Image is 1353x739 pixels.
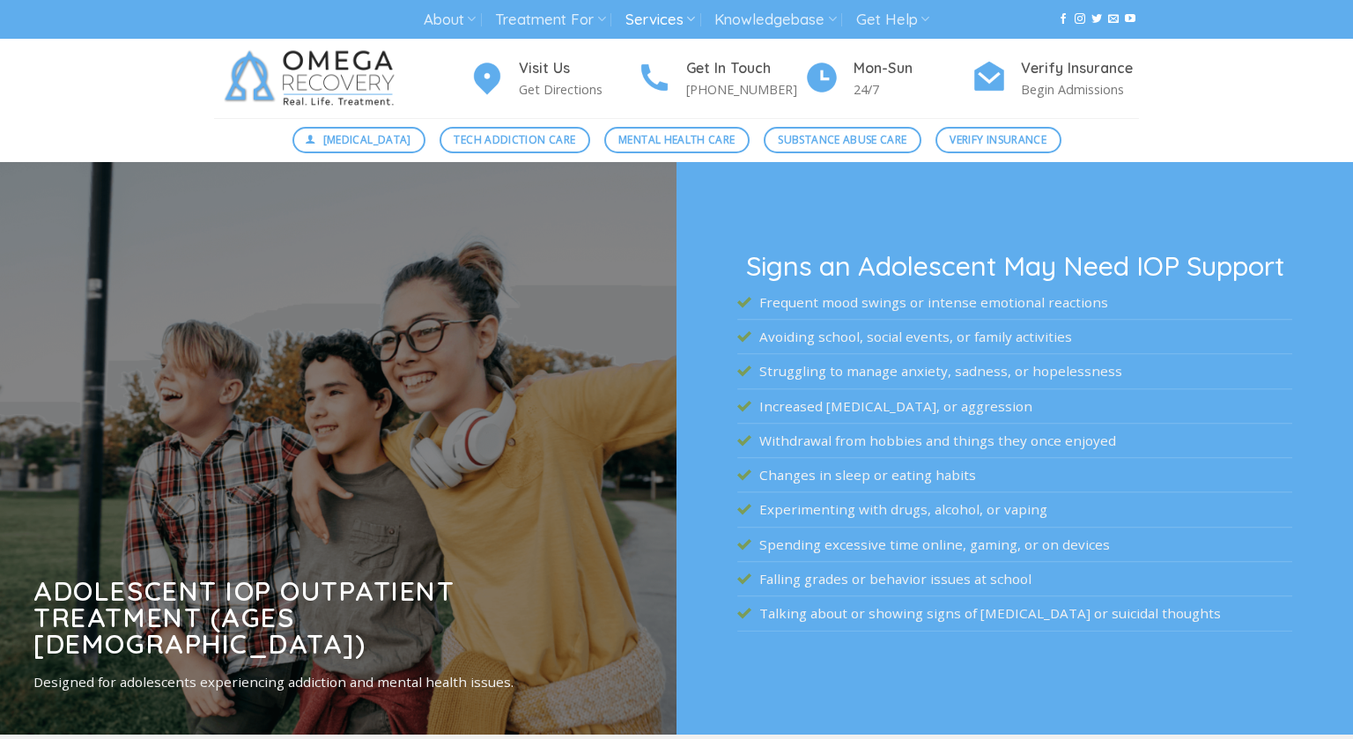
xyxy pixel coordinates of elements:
[440,127,590,153] a: Tech Addiction Care
[618,131,735,148] span: Mental Health Care
[519,57,637,80] h4: Visit Us
[737,389,1292,424] li: Increased [MEDICAL_DATA], or aggression
[972,57,1139,100] a: Verify Insurance Begin Admissions
[737,354,1292,388] li: Struggling to manage anxiety, sadness, or hopelessness
[1125,13,1135,26] a: Follow on YouTube
[469,57,637,100] a: Visit Us Get Directions
[737,458,1292,492] li: Changes in sleep or eating habits
[737,562,1292,596] li: Falling grades or behavior issues at school
[854,79,972,100] p: 24/7
[424,4,476,36] a: About
[856,4,929,36] a: Get Help
[737,253,1292,279] h3: Signs an Adolescent May Need IOP Support
[323,131,411,148] span: [MEDICAL_DATA]
[33,574,455,661] strong: Adolescent IOP Outpatient Treatment (Ages [DEMOGRAPHIC_DATA])
[950,131,1046,148] span: Verify Insurance
[495,4,605,36] a: Treatment For
[737,424,1292,458] li: Withdrawal from hobbies and things they once enjoyed
[292,127,426,153] a: [MEDICAL_DATA]
[637,57,804,100] a: Get In Touch [PHONE_NUMBER]
[625,4,695,36] a: Services
[33,671,602,692] p: Designed for adolescents experiencing addiction and mental health issues.
[454,131,575,148] span: Tech Addiction Care
[1058,13,1068,26] a: Follow on Facebook
[737,285,1292,320] li: Frequent mood swings or intense emotional reactions
[1021,57,1139,80] h4: Verify Insurance
[604,127,750,153] a: Mental Health Care
[686,79,804,100] p: [PHONE_NUMBER]
[737,597,1292,632] li: Talking about or showing signs of [MEDICAL_DATA] or suicidal thoughts
[1108,13,1119,26] a: Send us an email
[214,39,412,118] img: Omega Recovery
[519,79,637,100] p: Get Directions
[737,493,1292,528] li: Experimenting with drugs, alcohol, or vaping
[686,57,804,80] h4: Get In Touch
[1075,13,1085,26] a: Follow on Instagram
[1021,79,1139,100] p: Begin Admissions
[737,320,1292,354] li: Avoiding school, social events, or family activities
[778,131,906,148] span: Substance Abuse Care
[935,127,1061,153] a: Verify Insurance
[854,57,972,80] h4: Mon-Sun
[737,528,1292,562] li: Spending excessive time online, gaming, or on devices
[1091,13,1102,26] a: Follow on Twitter
[714,4,836,36] a: Knowledgebase
[764,127,921,153] a: Substance Abuse Care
